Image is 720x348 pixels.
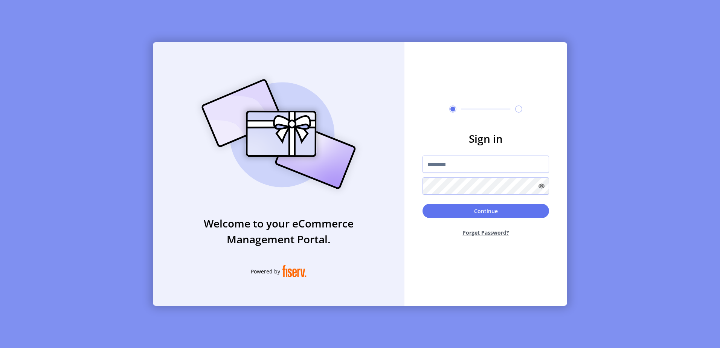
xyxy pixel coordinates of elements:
[423,131,549,147] h3: Sign in
[251,267,280,275] span: Powered by
[423,204,549,218] button: Continue
[190,71,367,197] img: card_Illustration.svg
[153,215,404,247] h3: Welcome to your eCommerce Management Portal.
[423,223,549,243] button: Forget Password?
